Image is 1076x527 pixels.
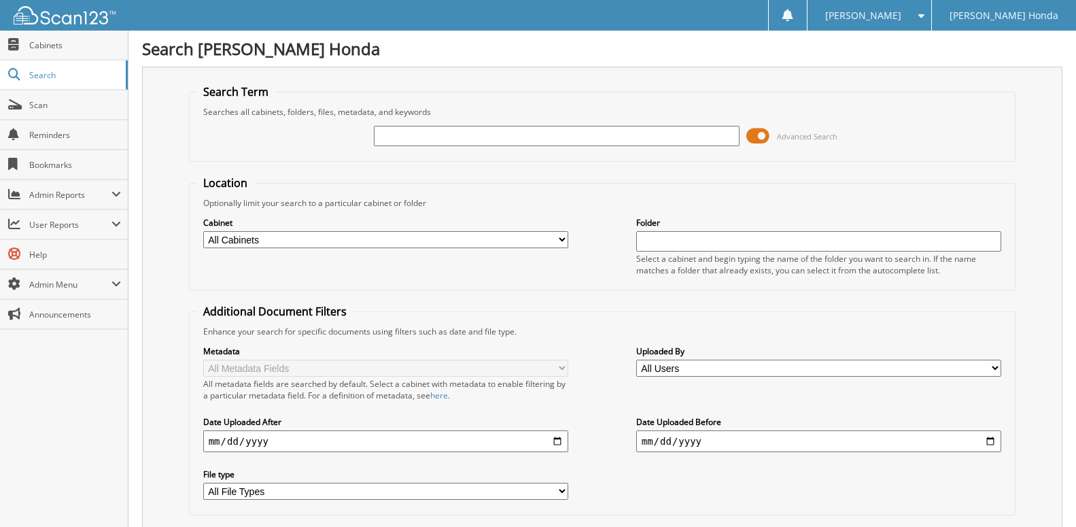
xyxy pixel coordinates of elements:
div: Select a cabinet and begin typing the name of the folder you want to search in. If the name match... [636,253,1002,276]
span: Reminders [29,129,121,141]
span: Advanced Search [777,131,837,141]
span: Scan [29,99,121,111]
div: All metadata fields are searched by default. Select a cabinet with metadata to enable filtering b... [203,378,569,401]
h1: Search [PERSON_NAME] Honda [142,37,1062,60]
iframe: Chat Widget [1008,462,1076,527]
legend: Additional Document Filters [196,304,353,319]
span: Admin Menu [29,279,111,290]
a: here [430,390,448,401]
img: scan123-logo-white.svg [14,6,116,24]
label: Date Uploaded After [203,416,569,428]
div: Enhance your search for specific documents using filters such as date and file type. [196,326,1009,337]
span: Admin Reports [29,189,111,201]
label: Folder [636,217,1002,228]
label: Date Uploaded Before [636,416,1002,428]
legend: Search Term [196,84,275,99]
span: Announcements [29,309,121,320]
span: Cabinets [29,39,121,51]
span: Search [29,69,119,81]
span: Bookmarks [29,159,121,171]
input: start [203,430,569,452]
legend: Location [196,175,254,190]
span: Help [29,249,121,260]
label: Cabinet [203,217,569,228]
span: [PERSON_NAME] Honda [950,12,1058,20]
span: User Reports [29,219,111,231]
div: Optionally limit your search to a particular cabinet or folder [196,197,1009,209]
div: Searches all cabinets, folders, files, metadata, and keywords [196,106,1009,118]
span: [PERSON_NAME] [825,12,901,20]
input: end [636,430,1002,452]
label: Uploaded By [636,345,1002,357]
label: File type [203,469,569,480]
label: Metadata [203,345,569,357]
